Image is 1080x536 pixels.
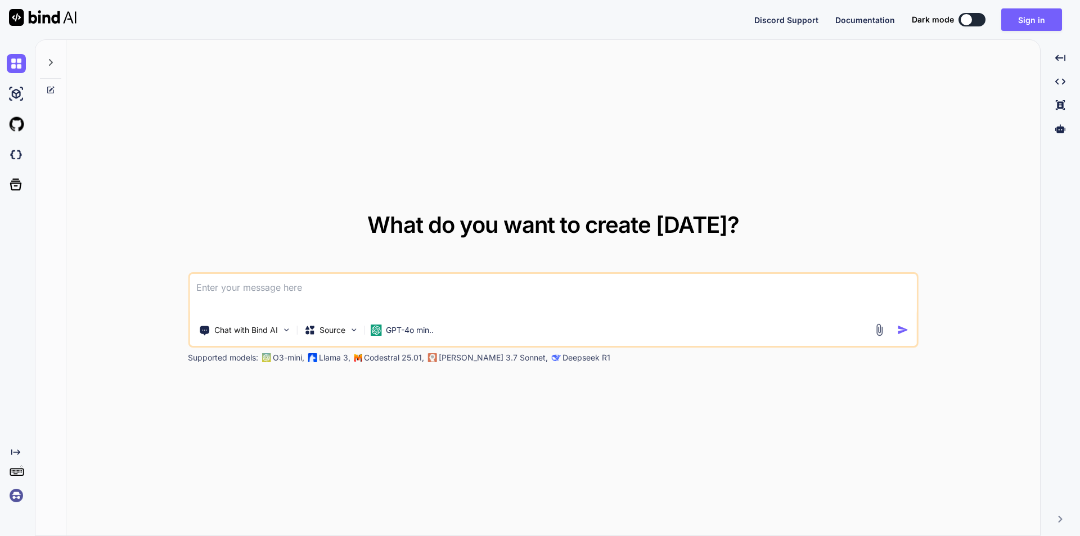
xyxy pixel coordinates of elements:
[1001,8,1062,31] button: Sign in
[367,211,739,238] span: What do you want to create [DATE]?
[551,353,560,362] img: claude
[319,352,350,363] p: Llama 3,
[319,325,345,336] p: Source
[7,486,26,505] img: signin
[7,145,26,164] img: darkCloudIdeIcon
[897,324,909,336] img: icon
[754,15,818,25] span: Discord Support
[427,353,436,362] img: claude
[214,325,278,336] p: Chat with Bind AI
[873,323,886,336] img: attachment
[7,84,26,103] img: ai-studio
[754,14,818,26] button: Discord Support
[349,325,358,335] img: Pick Models
[370,325,381,336] img: GPT-4o mini
[7,54,26,73] img: chat
[354,354,362,362] img: Mistral-AI
[262,353,271,362] img: GPT-4
[281,325,291,335] img: Pick Tools
[308,353,317,362] img: Llama2
[9,9,76,26] img: Bind AI
[7,115,26,134] img: githubLight
[273,352,304,363] p: O3-mini,
[439,352,548,363] p: [PERSON_NAME] 3.7 Sonnet,
[912,14,954,25] span: Dark mode
[835,15,895,25] span: Documentation
[562,352,610,363] p: Deepseek R1
[364,352,424,363] p: Codestral 25.01,
[188,352,258,363] p: Supported models:
[835,14,895,26] button: Documentation
[386,325,434,336] p: GPT-4o min..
